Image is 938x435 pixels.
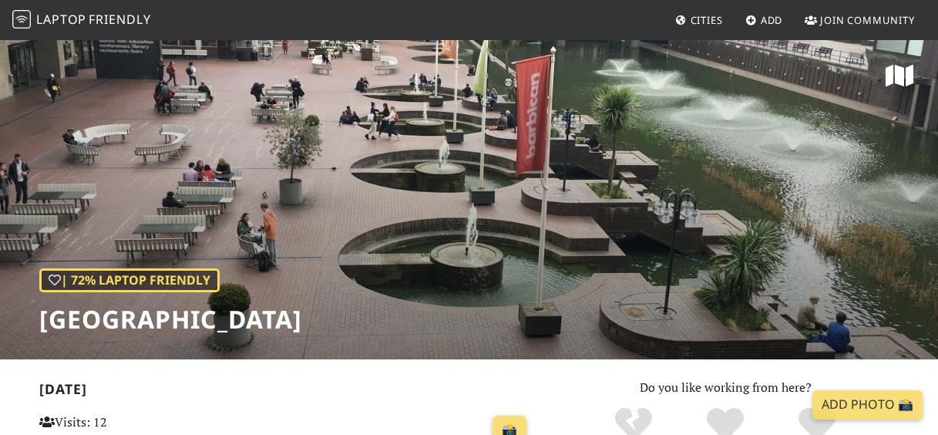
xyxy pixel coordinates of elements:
h2: [DATE] [39,381,533,403]
p: Do you like working from here? [552,378,899,398]
h1: [GEOGRAPHIC_DATA] [39,305,302,334]
img: LaptopFriendly [12,10,31,29]
span: Friendly [89,11,150,28]
a: Cities [669,6,729,34]
a: Add [739,6,789,34]
span: Add [761,13,783,27]
span: Laptop [36,11,86,28]
span: Cities [691,13,723,27]
a: Join Community [798,6,921,34]
a: LaptopFriendly LaptopFriendly [12,7,151,34]
a: Add Photo 📸 [812,390,923,420]
div: | 72% Laptop Friendly [39,268,220,293]
span: Join Community [820,13,915,27]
